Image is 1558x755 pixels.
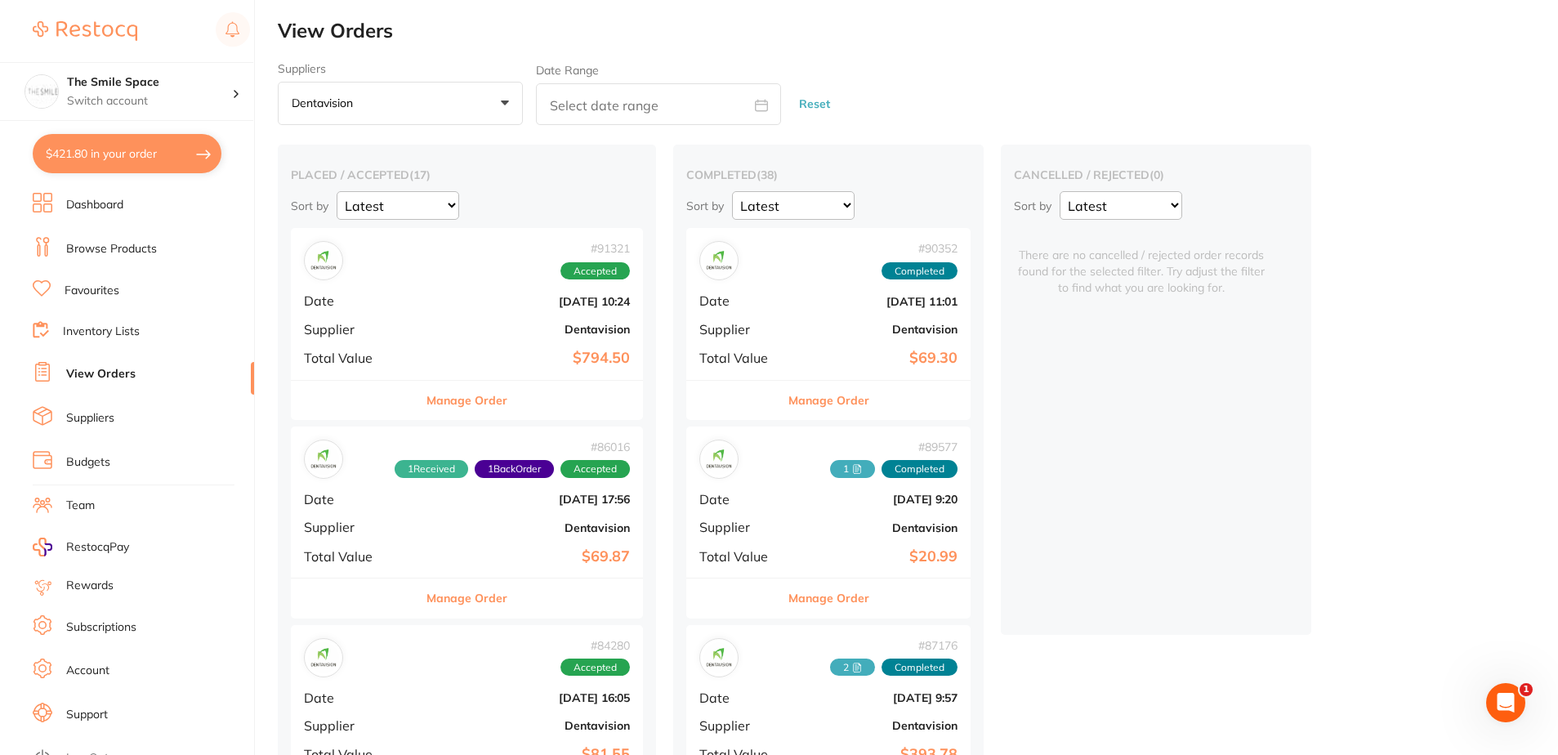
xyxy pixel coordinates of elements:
a: Suppliers [66,410,114,427]
a: Inventory Lists [63,324,140,340]
span: Completed [882,460,958,478]
a: Team [66,498,95,514]
span: Received [830,659,875,677]
input: Select date range [536,83,781,125]
span: # 91321 [560,242,630,255]
a: Browse Products [66,241,157,257]
p: Switch account [67,93,232,109]
span: Back orders [475,460,554,478]
h4: The Smile Space [67,74,232,91]
img: Dentavision [308,245,339,276]
button: Dentavision [278,82,523,126]
span: Supplier [304,520,408,534]
b: [DATE] 11:01 [794,295,958,308]
h2: cancelled / rejected ( 0 ) [1014,168,1298,182]
span: Date [304,492,408,507]
span: Supplier [699,322,781,337]
div: Dentavision#91321AcceptedDate[DATE] 10:24SupplierDentavisionTotal Value$794.50Manage Order [291,228,643,420]
span: Total Value [699,549,781,564]
span: Supplier [699,718,781,733]
span: Completed [882,659,958,677]
img: Dentavision [308,642,339,673]
span: Completed [882,262,958,280]
span: Received [395,460,468,478]
img: The Smile Space [25,75,58,108]
span: Date [699,492,781,507]
label: Suppliers [278,62,523,75]
span: # 87176 [830,639,958,652]
p: Sort by [291,199,328,213]
b: $69.30 [794,350,958,367]
a: View Orders [66,366,136,382]
b: Dentavision [794,719,958,732]
h2: placed / accepted ( 17 ) [291,168,643,182]
b: $69.87 [422,548,630,565]
b: Dentavision [422,719,630,732]
span: Date [699,690,781,705]
b: [DATE] 10:24 [422,295,630,308]
b: Dentavision [794,323,958,336]
div: Dentavision#860161Received1BackOrderAcceptedDate[DATE] 17:56SupplierDentavisionTotal Value$69.87M... [291,427,643,619]
p: Dentavision [292,96,359,110]
span: Accepted [560,262,630,280]
span: Total Value [304,351,408,365]
p: Sort by [686,199,724,213]
button: Manage Order [788,579,869,618]
a: Favourites [65,283,119,299]
img: Dentavision [703,642,734,673]
span: RestocqPay [66,539,129,556]
span: # 89577 [830,440,958,453]
b: Dentavision [794,521,958,534]
a: Account [66,663,109,679]
b: [DATE] 9:57 [794,691,958,704]
span: Received [830,460,875,478]
b: $20.99 [794,548,958,565]
span: # 90352 [882,242,958,255]
p: Sort by [1014,199,1051,213]
img: Dentavision [703,245,734,276]
span: Supplier [304,718,408,733]
button: Reset [794,83,835,126]
button: Manage Order [788,381,869,420]
b: Dentavision [422,323,630,336]
span: Date [304,690,408,705]
span: Accepted [560,659,630,677]
b: [DATE] 17:56 [422,493,630,506]
img: Dentavision [703,444,734,475]
b: [DATE] 9:20 [794,493,958,506]
b: Dentavision [422,521,630,534]
span: # 84280 [560,639,630,652]
a: Budgets [66,454,110,471]
a: Support [66,707,108,723]
a: Dashboard [66,197,123,213]
img: RestocqPay [33,538,52,556]
button: $421.80 in your order [33,134,221,173]
a: Rewards [66,578,114,594]
span: Total Value [304,549,408,564]
img: Restocq Logo [33,21,137,41]
span: 1 [1520,683,1533,696]
span: There are no cancelled / rejected order records found for the selected filter. Try adjust the fil... [1014,228,1269,296]
h2: completed ( 38 ) [686,168,971,182]
iframe: Intercom live chat [1486,683,1525,722]
span: Total Value [699,351,781,365]
span: Date [304,293,408,308]
span: Accepted [560,460,630,478]
span: # 86016 [395,440,630,453]
label: Date Range [536,64,599,77]
h2: View Orders [278,20,1558,42]
button: Manage Order [426,579,507,618]
b: $794.50 [422,350,630,367]
span: Supplier [304,322,408,337]
b: [DATE] 16:05 [422,691,630,704]
img: Dentavision [308,444,339,475]
span: Supplier [699,520,781,534]
span: Date [699,293,781,308]
a: Restocq Logo [33,12,137,50]
a: Subscriptions [66,619,136,636]
a: RestocqPay [33,538,129,556]
button: Manage Order [426,381,507,420]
